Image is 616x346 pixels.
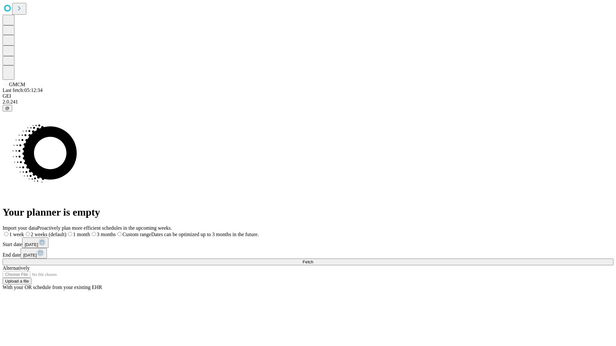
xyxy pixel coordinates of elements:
[3,105,12,111] button: @
[3,284,102,290] span: With your OR schedule from your existing EHR
[3,225,37,231] span: Import your data
[3,87,43,93] span: Last fetch: 05:12:34
[25,242,38,247] span: [DATE]
[3,99,613,105] div: 2.0.241
[4,232,8,236] input: 1 week
[9,232,24,237] span: 1 week
[123,232,151,237] span: Custom range
[22,237,48,248] button: [DATE]
[21,248,47,259] button: [DATE]
[97,232,116,237] span: 3 months
[3,93,613,99] div: GEI
[5,106,10,111] span: @
[3,237,613,248] div: Start date
[151,232,259,237] span: Dates can be optimized up to 3 months in the future.
[31,232,66,237] span: 2 weeks (default)
[3,248,613,259] div: End date
[23,253,37,258] span: [DATE]
[117,232,122,236] input: Custom rangeDates can be optimized up to 3 months in the future.
[37,225,172,231] span: Proactively plan more efficient schedules in the upcoming weeks.
[92,232,96,236] input: 3 months
[68,232,72,236] input: 1 month
[303,259,313,264] span: Fetch
[9,82,25,87] span: GMCM
[3,278,31,284] button: Upload a file
[73,232,90,237] span: 1 month
[3,265,30,271] span: Alternatively
[3,259,613,265] button: Fetch
[26,232,30,236] input: 2 weeks (default)
[3,206,613,218] h1: Your planner is empty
